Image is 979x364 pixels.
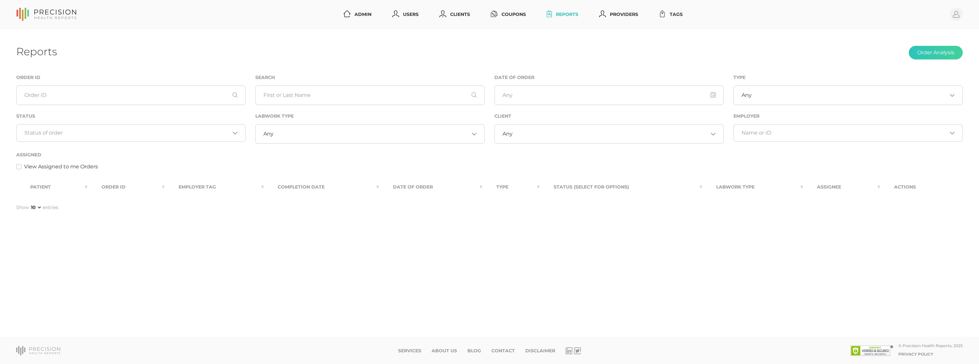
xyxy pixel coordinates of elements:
[274,131,469,137] input: Search for option
[494,75,534,80] label: Date of Order
[851,345,893,356] img: SSL site seal - click to verify
[494,113,511,119] label: Client
[432,348,457,354] a: About Us
[488,8,529,20] a: Coupons
[16,75,40,80] label: Order ID
[16,85,246,105] input: Order ID
[24,130,230,136] input: Search for option
[255,75,275,80] label: Search
[656,8,685,20] a: Tags
[255,113,294,119] label: Labwork Type
[16,124,246,142] div: Search for option
[733,85,963,105] div: Search for option
[494,124,724,144] div: Search for option
[597,8,641,20] a: Providers
[467,348,481,354] a: Blog
[742,92,752,98] span: Any
[30,204,42,211] select: Showentries
[16,113,35,119] label: Status
[525,348,555,354] a: Disclaimer
[909,46,963,59] button: Order Analysis
[16,152,41,158] label: Assigned
[255,124,485,144] div: Search for option
[16,45,57,58] h1: Reports
[733,75,745,80] label: Type
[437,8,473,20] a: Clients
[379,180,483,194] th: Date Of Order
[255,85,485,105] input: First or Last Name
[733,113,759,119] label: Employer
[165,180,264,194] th: Employer Tag
[494,85,724,105] input: Any
[880,180,963,194] th: Actions
[513,131,708,137] input: Search for option
[16,204,58,211] label: Show entries
[540,180,702,194] th: Status (Select for Options)
[87,180,165,194] th: Order ID
[898,343,963,348] div: © Precision Health Reports, 2025
[702,180,803,194] th: Labwork Type
[390,8,421,20] a: Users
[898,352,933,357] a: Privacy Policy
[742,130,947,136] input: Search for option
[16,180,87,194] th: Patient
[263,131,274,137] span: Any
[733,124,963,142] div: Search for option
[264,180,379,194] th: Completion Date
[398,348,421,354] a: Services
[503,131,513,137] span: Any
[544,8,581,20] a: Reports
[803,180,880,194] th: Assignee
[491,348,515,354] a: Contact
[482,180,540,194] th: Type
[752,92,947,98] input: Search for option
[341,8,374,20] a: Admin
[24,163,98,171] label: View Assigned to me Orders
